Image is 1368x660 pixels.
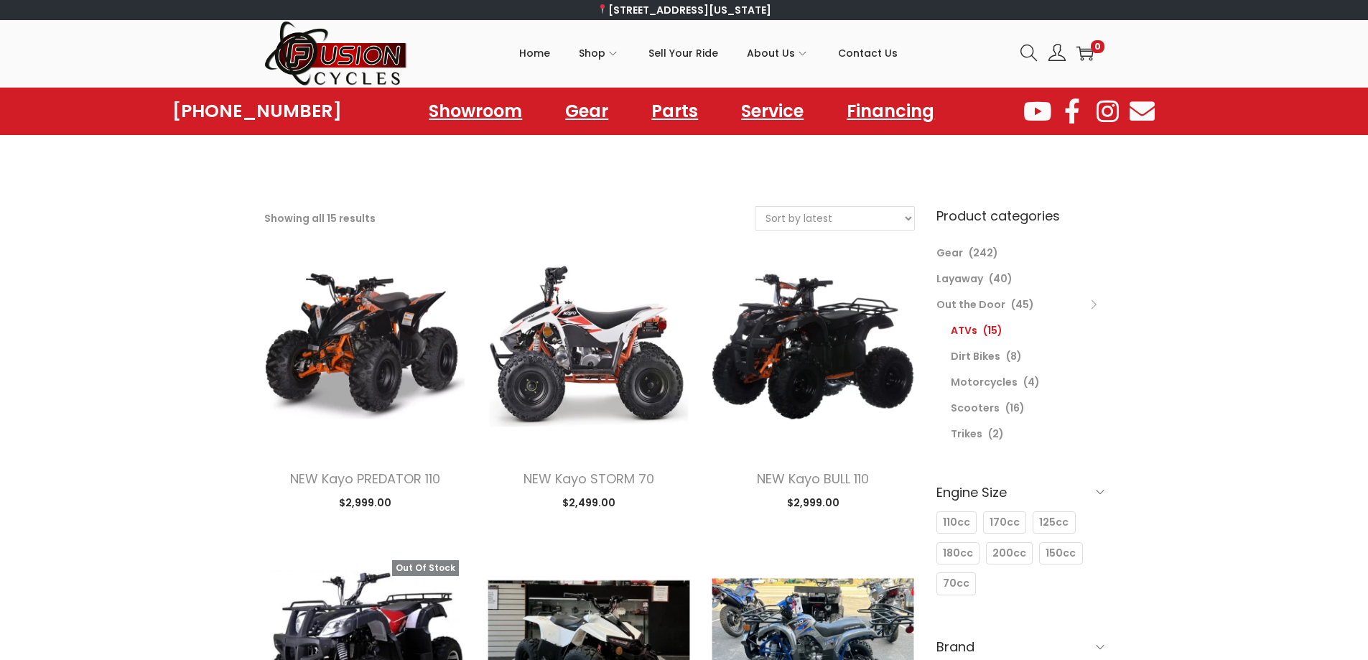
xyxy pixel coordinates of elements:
[264,20,408,87] img: Woostify retina logo
[951,375,1018,389] a: Motorcycles
[1005,401,1025,415] span: (16)
[943,515,970,530] span: 110cc
[990,515,1020,530] span: 170cc
[951,349,1000,363] a: Dirt Bikes
[838,35,898,71] span: Contact Us
[1011,297,1034,312] span: (45)
[936,246,963,260] a: Gear
[988,427,1004,441] span: (2)
[524,470,654,488] a: NEW Kayo STORM 70
[648,21,718,85] a: Sell Your Ride
[172,101,342,121] a: [PHONE_NUMBER]
[969,246,998,260] span: (242)
[414,95,536,128] a: Showroom
[943,546,973,561] span: 180cc
[787,496,794,510] span: $
[989,271,1013,286] span: (40)
[637,95,712,128] a: Parts
[264,208,376,228] p: Showing all 15 results
[838,21,898,85] a: Contact Us
[339,496,345,510] span: $
[339,496,391,510] span: 2,999.00
[951,401,1000,415] a: Scooters
[992,546,1026,561] span: 200cc
[727,95,818,128] a: Service
[755,207,914,230] select: Shop order
[408,21,1010,85] nav: Primary navigation
[747,21,809,85] a: About Us
[951,427,982,441] a: Trikes
[951,323,977,338] a: ATVs
[936,271,983,286] a: Layaway
[519,35,550,71] span: Home
[648,35,718,71] span: Sell Your Ride
[579,35,605,71] span: Shop
[414,95,949,128] nav: Menu
[597,3,771,17] a: [STREET_ADDRESS][US_STATE]
[597,4,608,14] img: 📍
[562,496,615,510] span: 2,499.00
[1006,349,1022,363] span: (8)
[1076,45,1094,62] a: 0
[936,297,1005,312] a: Out the Door
[562,496,569,510] span: $
[551,95,623,128] a: Gear
[983,323,1002,338] span: (15)
[579,21,620,85] a: Shop
[936,206,1104,226] h6: Product categories
[936,475,1104,509] h6: Engine Size
[519,21,550,85] a: Home
[1023,375,1040,389] span: (4)
[1046,546,1076,561] span: 150cc
[943,576,969,591] span: 70cc
[1039,515,1069,530] span: 125cc
[832,95,949,128] a: Financing
[757,470,869,488] a: NEW Kayo BULL 110
[747,35,795,71] span: About Us
[290,470,440,488] a: NEW Kayo PREDATOR 110
[787,496,839,510] span: 2,999.00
